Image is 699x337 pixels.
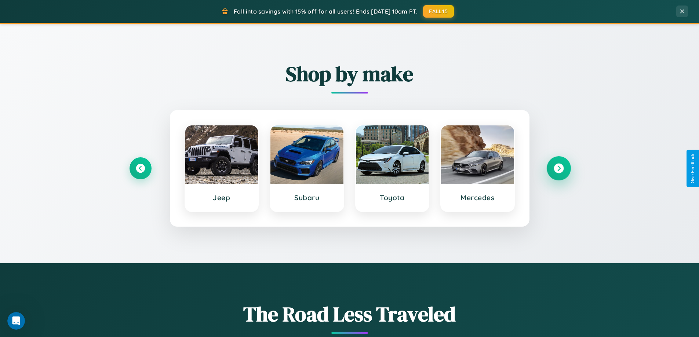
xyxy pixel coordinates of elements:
[690,154,695,183] div: Give Feedback
[234,8,418,15] span: Fall into savings with 15% off for all users! Ends [DATE] 10am PT.
[130,300,570,328] h1: The Road Less Traveled
[130,60,570,88] h2: Shop by make
[278,193,336,202] h3: Subaru
[423,5,454,18] button: FALL15
[193,193,251,202] h3: Jeep
[363,193,422,202] h3: Toyota
[448,193,507,202] h3: Mercedes
[7,312,25,330] iframe: Intercom live chat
